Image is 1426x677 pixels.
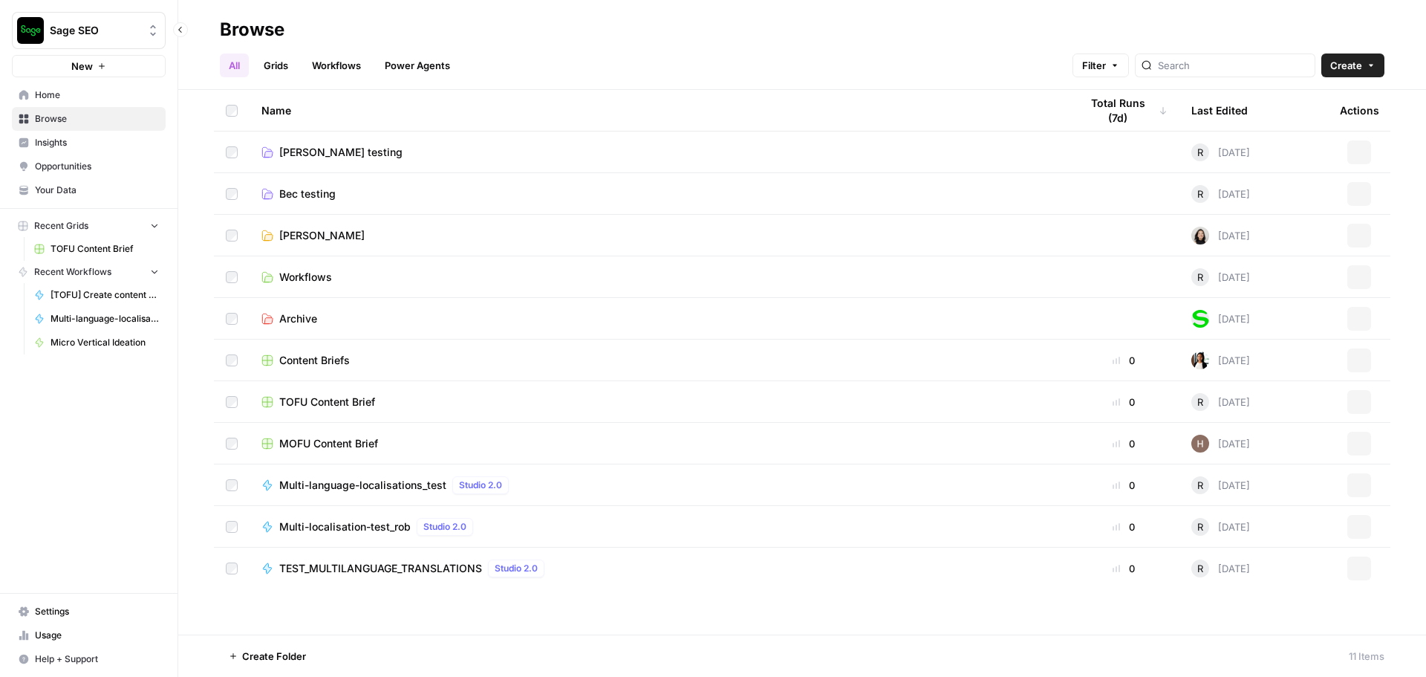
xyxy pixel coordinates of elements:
span: TEST_MULTILANGUAGE_TRANSLATIONS [279,561,482,576]
span: Studio 2.0 [495,562,538,575]
a: Multi-language-localisations_testStudio 2.0 [261,476,1056,494]
button: Create Folder [220,644,315,668]
img: 2tjdtbkr969jgkftgy30i99suxv9 [1191,310,1209,328]
a: Opportunities [12,155,166,178]
a: [TOFU] Create content brief with internal links_Rob M Testing [27,283,166,307]
span: Browse [35,112,159,126]
a: Usage [12,623,166,647]
span: R [1197,478,1203,493]
span: Multi-language-localisations_test [279,478,446,493]
span: Create Folder [242,649,306,664]
div: Total Runs (7d) [1080,90,1168,131]
span: R [1197,395,1203,409]
a: MOFU Content Brief [261,436,1056,451]
a: TOFU Content Brief [261,395,1056,409]
button: Recent Workflows [12,261,166,283]
span: Home [35,88,159,102]
a: Multi-localisation-test_robStudio 2.0 [261,518,1056,536]
span: R [1197,519,1203,534]
span: TOFU Content Brief [51,242,159,256]
span: R [1197,561,1203,576]
span: [PERSON_NAME] testing [279,145,403,160]
div: [DATE] [1191,227,1250,244]
a: TOFU Content Brief [27,237,166,261]
span: Create [1330,58,1362,73]
a: Content Briefs [261,353,1056,368]
span: R [1197,145,1203,160]
img: 5m2q3ewym4xjht4phlpjz25nibxf [1191,435,1209,453]
span: Bec testing [279,187,336,201]
div: [DATE] [1191,435,1250,453]
div: 0 [1080,353,1168,368]
a: Workflows [261,270,1056,285]
div: 0 [1080,395,1168,409]
a: Workflows [303,54,370,77]
a: [PERSON_NAME] testing [261,145,1056,160]
button: Workspace: Sage SEO [12,12,166,49]
div: 11 Items [1349,649,1384,664]
a: Archive [261,311,1056,326]
span: Settings [35,605,159,618]
div: [DATE] [1191,393,1250,411]
a: Grids [255,54,297,77]
div: [DATE] [1191,185,1250,203]
a: Settings [12,600,166,623]
span: [PERSON_NAME] [279,228,365,243]
span: Sage SEO [50,23,140,38]
span: Archive [279,311,317,326]
span: Studio 2.0 [423,520,466,534]
a: Your Data [12,178,166,202]
div: [DATE] [1191,143,1250,161]
span: Help + Support [35,652,159,666]
span: Your Data [35,184,159,197]
a: Home [12,83,166,107]
a: Power Agents [376,54,459,77]
span: Workflows [279,270,332,285]
img: xqjo96fmx1yk2e67jao8cdkou4un [1191,352,1209,369]
div: Browse [220,18,284,42]
div: [DATE] [1191,310,1250,328]
a: All [220,54,249,77]
div: [DATE] [1191,476,1250,494]
div: [DATE] [1191,560,1250,577]
span: TOFU Content Brief [279,395,375,409]
img: Sage SEO Logo [17,17,44,44]
a: Bec testing [261,187,1056,201]
a: Browse [12,107,166,131]
div: 0 [1080,436,1168,451]
div: 0 [1080,519,1168,534]
span: Studio 2.0 [459,479,502,492]
span: Multi-language-localisations_test [51,312,159,325]
div: [DATE] [1191,268,1250,286]
a: Multi-language-localisations_test [27,307,166,331]
div: [DATE] [1191,518,1250,536]
button: Filter [1072,54,1129,77]
div: 0 [1080,561,1168,576]
span: R [1197,270,1203,285]
span: Recent Grids [34,219,88,233]
a: [PERSON_NAME] [261,228,1056,243]
a: TEST_MULTILANGUAGE_TRANSLATIONSStudio 2.0 [261,560,1056,577]
input: Search [1158,58,1309,73]
span: MOFU Content Brief [279,436,378,451]
button: New [12,55,166,77]
button: Create [1321,54,1384,77]
a: Insights [12,131,166,155]
button: Recent Grids [12,215,166,237]
span: Recent Workflows [34,265,111,279]
span: Filter [1082,58,1106,73]
a: Micro Vertical Ideation [27,331,166,354]
div: 0 [1080,478,1168,493]
div: Name [261,90,1056,131]
span: [TOFU] Create content brief with internal links_Rob M Testing [51,288,159,302]
img: t5ef5oef8zpw1w4g2xghobes91mw [1191,227,1209,244]
span: New [71,59,93,74]
span: Insights [35,136,159,149]
span: Usage [35,629,159,642]
div: Last Edited [1191,90,1248,131]
span: Content Briefs [279,353,350,368]
span: R [1197,187,1203,201]
button: Help + Support [12,647,166,671]
span: Micro Vertical Ideation [51,336,159,349]
div: [DATE] [1191,352,1250,369]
